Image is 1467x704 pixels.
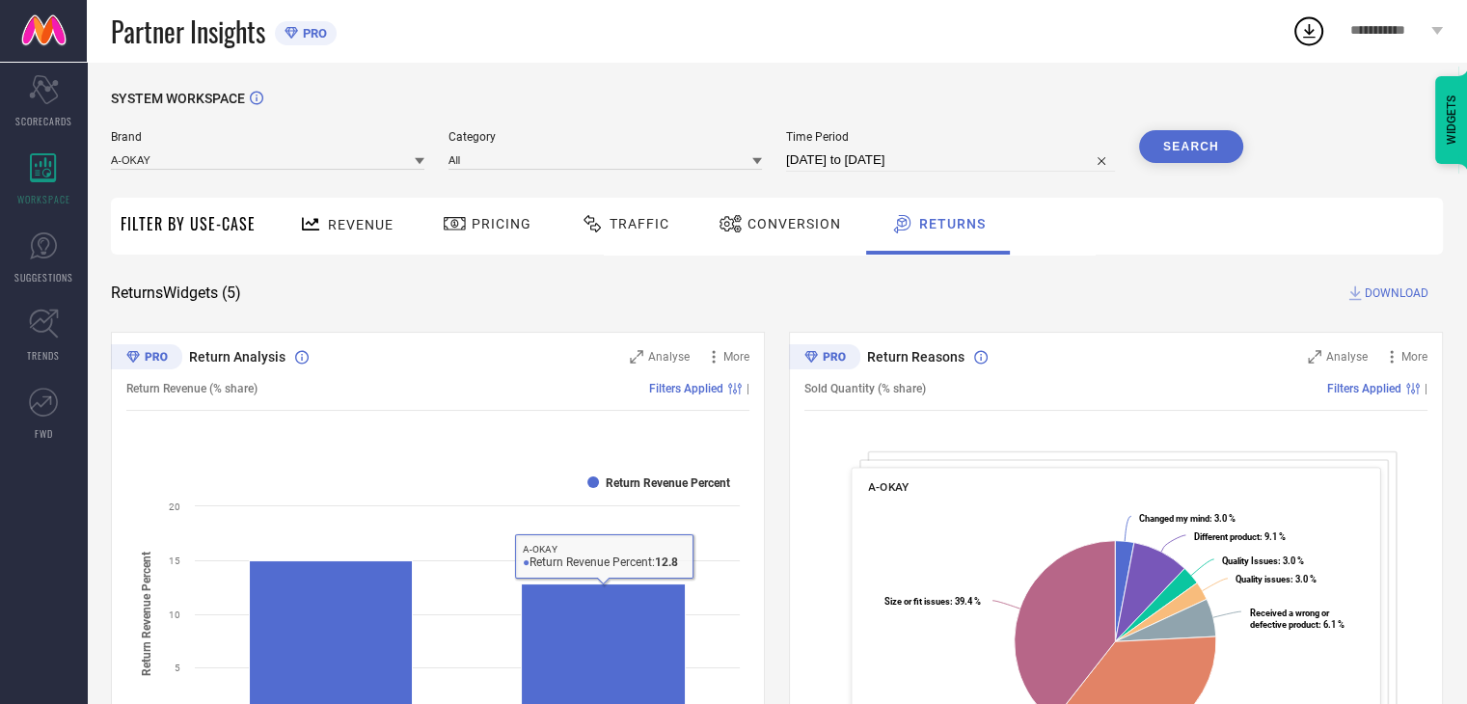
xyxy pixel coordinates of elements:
tspan: Quality issues [1236,574,1290,584]
text: : 3.0 % [1236,574,1317,584]
span: Filter By Use-Case [121,212,256,235]
div: Premium [789,344,860,373]
span: SCORECARDS [15,114,72,128]
span: Analyse [1326,350,1368,364]
text: : 9.1 % [1194,531,1286,542]
span: Filters Applied [1327,382,1401,395]
tspan: Different product [1194,531,1260,542]
div: Premium [111,344,182,373]
div: Open download list [1291,14,1326,48]
span: Return Analysis [189,349,285,365]
span: Revenue [328,217,394,232]
span: Return Revenue (% share) [126,382,258,395]
span: Brand [111,130,424,144]
span: More [723,350,749,364]
span: Traffic [610,216,669,231]
text: 20 [169,501,180,512]
span: FWD [35,426,53,441]
text: : 39.4 % [884,596,981,607]
span: Partner Insights [111,12,265,51]
text: 10 [169,609,180,620]
span: Analyse [648,350,690,364]
span: Returns [919,216,986,231]
span: SYSTEM WORKSPACE [111,91,245,106]
span: PRO [298,26,327,41]
span: Sold Quantity (% share) [804,382,926,395]
text: : 6.1 % [1250,608,1345,630]
span: Conversion [747,216,841,231]
span: Pricing [472,216,531,231]
span: A-OKAY [868,480,910,494]
tspan: Received a wrong or defective product [1250,608,1330,630]
tspan: Changed my mind [1139,513,1209,524]
text: 15 [169,555,180,566]
text: Return Revenue Percent [606,476,730,490]
span: Returns Widgets ( 5 ) [111,284,241,303]
span: Filters Applied [649,382,723,395]
span: | [1425,382,1427,395]
button: Search [1139,130,1243,163]
text: 5 [175,663,180,673]
tspan: Quality Issues [1222,555,1278,566]
text: : 3.0 % [1222,555,1304,566]
svg: Zoom [1308,350,1321,364]
span: Time Period [786,130,1115,144]
span: Return Reasons [867,349,964,365]
span: | [747,382,749,395]
tspan: Size or fit issues [884,596,950,607]
input: Select time period [786,149,1115,172]
text: : 3.0 % [1139,513,1236,524]
span: DOWNLOAD [1365,284,1428,303]
span: WORKSPACE [17,192,70,206]
span: SUGGESTIONS [14,270,73,284]
span: Category [448,130,762,144]
svg: Zoom [630,350,643,364]
tspan: Return Revenue Percent [140,552,153,676]
span: TRENDS [27,348,60,363]
span: More [1401,350,1427,364]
